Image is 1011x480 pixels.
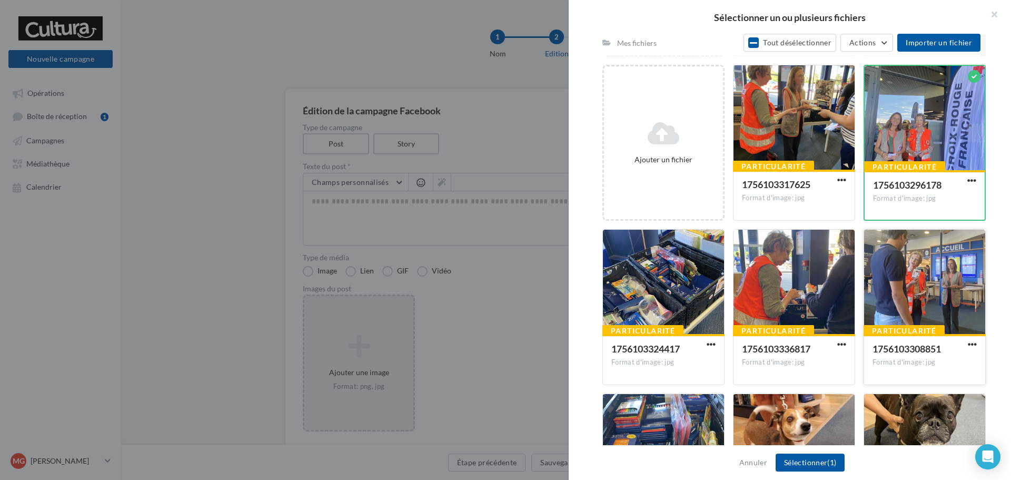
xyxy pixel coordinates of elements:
span: 1756103296178 [873,179,941,191]
span: 1756103308851 [873,343,941,355]
div: Particularité [864,325,945,337]
button: Tout désélectionner [744,34,836,52]
div: Format d'image: jpg [873,194,976,203]
span: Actions [849,38,876,47]
span: 1756103317625 [742,179,810,190]
span: (1) [827,458,836,467]
div: Mes fichiers [617,38,657,48]
div: Format d'image: jpg [742,358,846,367]
button: Importer un fichier [897,34,980,52]
span: 1756103336817 [742,343,810,355]
button: Annuler [735,456,771,469]
div: Format d'image: jpg [611,358,716,367]
div: Open Intercom Messenger [975,444,1000,469]
div: Format d'image: jpg [742,193,846,203]
div: Particularité [733,161,814,172]
div: Format d'image: jpg [873,358,977,367]
div: Ajouter un fichier [608,154,719,165]
div: Particularité [733,325,814,337]
button: Actions [840,34,893,52]
div: Particularité [602,325,683,337]
h2: Sélectionner un ou plusieurs fichiers [586,13,994,22]
span: 1756103324417 [611,343,680,355]
span: Importer un fichier [906,38,972,47]
div: Particularité [864,161,945,173]
button: Sélectionner(1) [776,454,845,472]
